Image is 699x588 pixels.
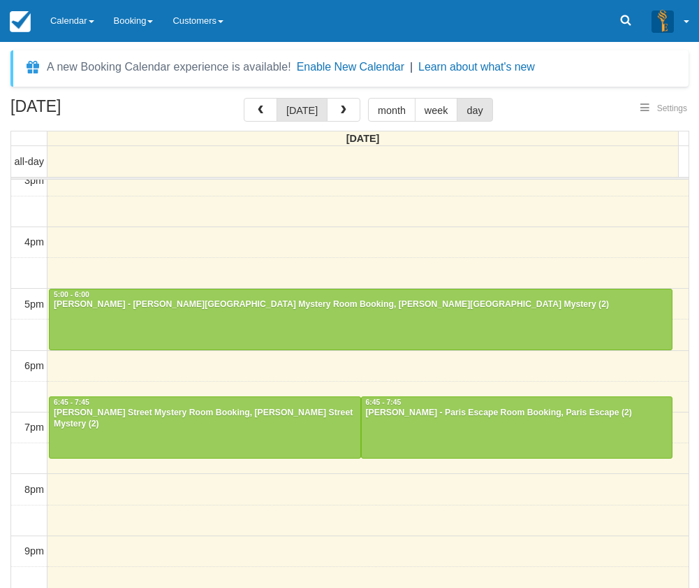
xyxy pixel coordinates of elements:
span: all-day [15,156,44,167]
span: 8pm [24,484,44,495]
a: Learn about what's new [418,61,535,73]
button: week [415,98,458,122]
div: [PERSON_NAME] Street Mystery Room Booking, [PERSON_NAME] Street Mystery (2) [53,408,357,430]
span: Settings [657,103,687,113]
div: [PERSON_NAME] - [PERSON_NAME][GEOGRAPHIC_DATA] Mystery Room Booking, [PERSON_NAME][GEOGRAPHIC_DAT... [53,299,668,310]
img: A3 [652,10,674,32]
span: 4pm [24,236,44,248]
a: 6:45 - 7:45[PERSON_NAME] Street Mystery Room Booking, [PERSON_NAME] Street Mystery (2) [49,396,361,458]
span: 9pm [24,545,44,557]
a: 6:45 - 7:45[PERSON_NAME] - Paris Escape Room Booking, Paris Escape (2) [361,396,673,458]
span: 7pm [24,422,44,433]
button: Enable New Calendar [297,60,404,74]
span: 3pm [24,175,44,186]
span: 6:45 - 7:45 [54,399,89,406]
span: 5:00 - 6:00 [54,291,89,299]
button: Settings [632,99,696,119]
button: [DATE] [277,98,328,122]
span: | [410,61,413,73]
div: A new Booking Calendar experience is available! [47,59,291,76]
button: month [368,98,415,122]
img: checkfront-main-nav-mini-logo.png [10,11,31,32]
span: 5pm [24,299,44,310]
span: 6pm [24,360,44,371]
span: [DATE] [346,133,380,144]
div: [PERSON_NAME] - Paris Escape Room Booking, Paris Escape (2) [365,408,669,419]
button: day [457,98,492,122]
span: 6:45 - 7:45 [366,399,402,406]
h2: [DATE] [10,98,187,124]
a: 5:00 - 6:00[PERSON_NAME] - [PERSON_NAME][GEOGRAPHIC_DATA] Mystery Room Booking, [PERSON_NAME][GEO... [49,289,672,350]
